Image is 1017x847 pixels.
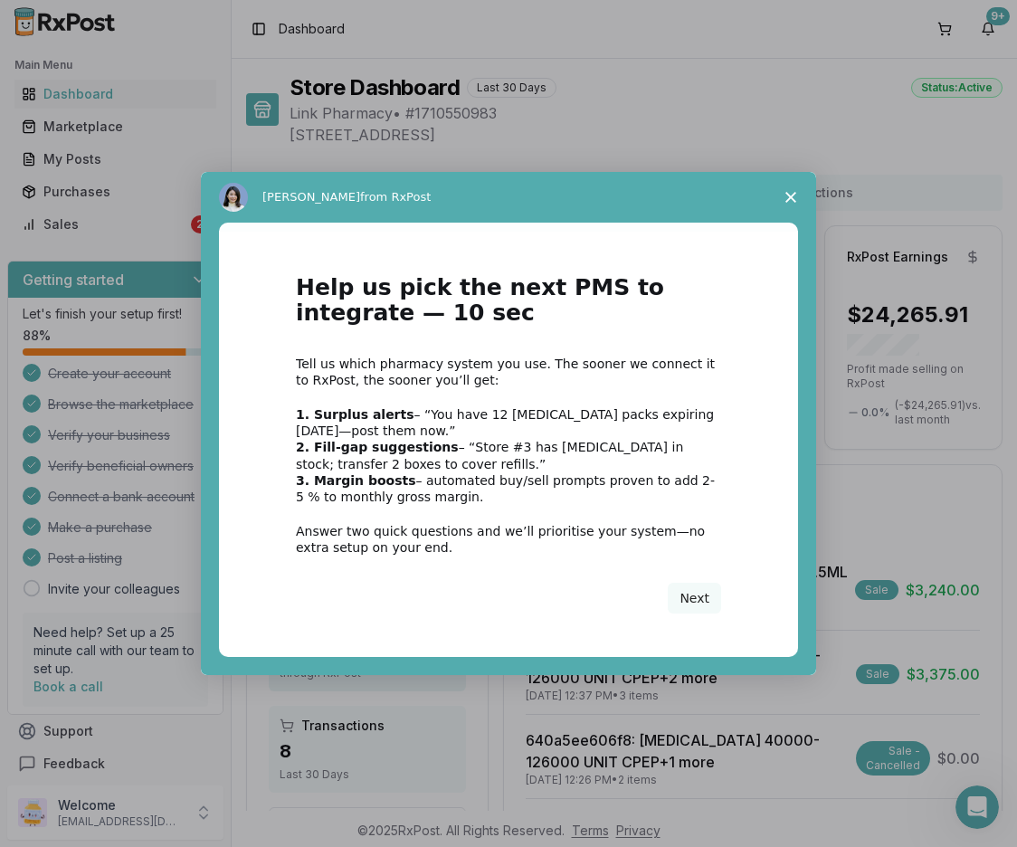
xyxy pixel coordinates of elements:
[296,275,721,338] h1: Help us pick the next PMS to integrate — 10 sec
[296,406,721,439] div: – “You have 12 [MEDICAL_DATA] packs expiring [DATE]—post them now.”
[296,356,721,388] div: Tell us which pharmacy system you use. The sooner we connect it to RxPost, the sooner you’ll get:
[296,439,721,471] div: – “Store #3 has [MEDICAL_DATA] in stock; transfer 2 boxes to cover refills.”
[296,473,416,488] b: 3. Margin boosts
[219,183,248,212] img: Profile image for Alice
[765,172,816,223] span: Close survey
[296,523,721,556] div: Answer two quick questions and we’ll prioritise your system—no extra setup on your end.
[296,472,721,505] div: – automated buy/sell prompts proven to add 2-5 % to monthly gross margin.
[668,583,721,614] button: Next
[262,190,360,204] span: [PERSON_NAME]
[296,407,414,422] b: 1. Surplus alerts
[296,440,459,454] b: 2. Fill-gap suggestions
[360,190,431,204] span: from RxPost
